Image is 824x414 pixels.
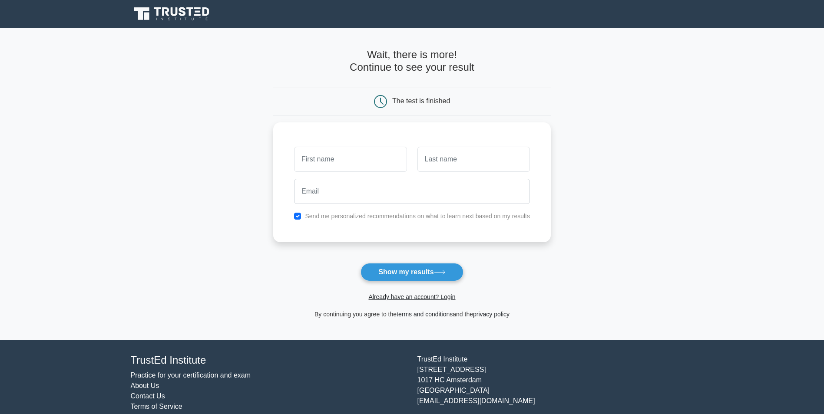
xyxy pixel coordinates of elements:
input: Email [294,179,530,204]
a: Contact Us [131,392,165,400]
input: Last name [417,147,530,172]
label: Send me personalized recommendations on what to learn next based on my results [305,213,530,220]
div: By continuing you agree to the and the [268,309,556,319]
a: Already have an account? Login [368,293,455,300]
a: Terms of Service [131,403,182,410]
input: First name [294,147,407,172]
div: The test is finished [392,97,450,105]
a: privacy policy [473,311,510,318]
a: About Us [131,382,159,389]
a: Practice for your certification and exam [131,371,251,379]
h4: TrustEd Institute [131,354,407,367]
button: Show my results [361,263,463,281]
h4: Wait, there is more! Continue to see your result [273,49,551,74]
a: terms and conditions [397,311,453,318]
